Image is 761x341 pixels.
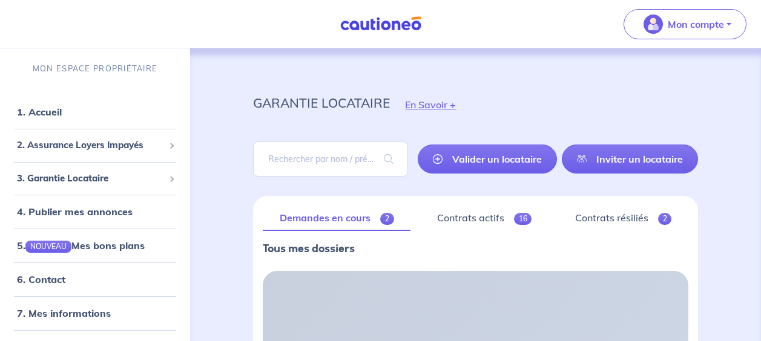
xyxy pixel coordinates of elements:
span: 2 [380,213,394,225]
span: search [369,142,408,176]
div: 1. Accueil [5,100,185,124]
div: 4. Publier mes annonces [5,200,185,224]
p: Mon compte [668,17,724,31]
img: illu_account_valid_menu.svg [644,15,663,34]
button: En Savoir + [390,87,471,122]
a: Demandes en cours2 [263,206,410,231]
div: 6. Contact [5,267,185,291]
a: Inviter un locataire [562,145,698,174]
div: 2. Assurance Loyers Impayés [5,134,185,157]
button: illu_account_valid_menu.svgMon compte [624,9,746,39]
p: Tous mes dossiers [263,241,688,256]
img: Cautioneo [335,16,426,31]
a: Contrats résiliés2 [558,206,688,231]
span: 2. Assurance Loyers Impayés [17,138,164,152]
a: Valider un locataire [418,145,557,174]
div: 7. Mes informations [5,301,185,325]
a: 1. Accueil [17,106,62,118]
span: 3. Garantie Locataire [17,172,164,186]
a: 5.NOUVEAUMes bons plans [17,239,145,252]
p: MON ESPACE PROPRIÉTAIRE [33,63,157,74]
div: 3. Garantie Locataire [5,167,185,190]
div: 5.NOUVEAUMes bons plans [5,233,185,258]
a: 6. Contact [17,273,65,285]
a: 7. Mes informations [17,307,111,319]
input: Rechercher par nom / prénom / mail du locataire [253,141,408,177]
span: 16 [514,213,532,225]
p: garantie locataire [253,92,390,114]
a: 4. Publier mes annonces [17,206,133,218]
a: Contrats actifs16 [420,206,549,231]
span: 2 [658,213,672,225]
